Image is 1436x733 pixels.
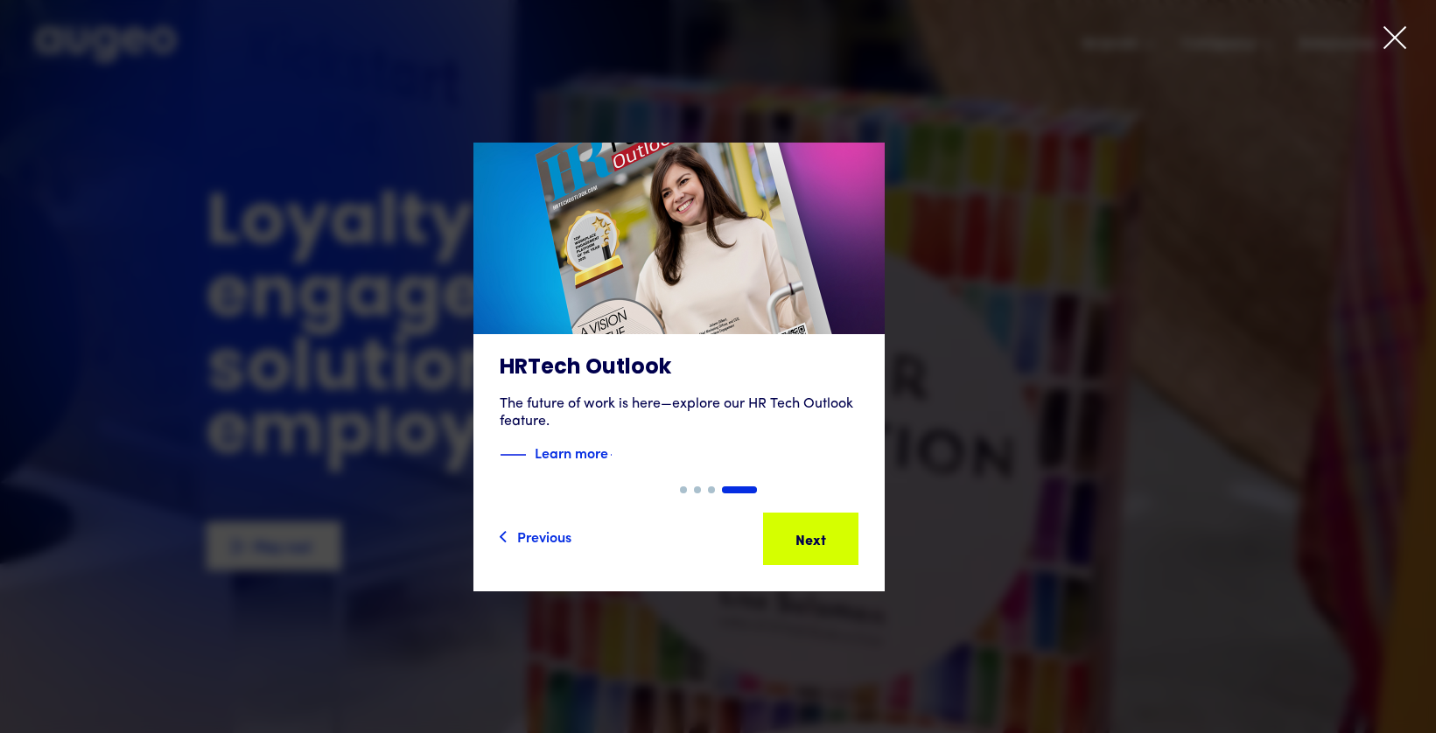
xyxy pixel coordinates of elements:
img: Blue text arrow [610,444,636,465]
div: Show slide 2 of 4 [694,486,701,493]
div: Previous [517,526,571,547]
div: Show slide 4 of 4 [722,486,757,493]
div: The future of work is here—explore our HR Tech Outlook feature. [500,395,858,430]
img: Blue decorative line [500,444,526,465]
a: HRTech OutlookThe future of work is here—explore our HR Tech Outlook feature.Blue decorative line... [473,143,885,486]
h3: HRTech Outlook [500,355,858,381]
div: Show slide 3 of 4 [708,486,715,493]
a: Next [763,513,858,565]
div: Show slide 1 of 4 [680,486,687,493]
strong: Learn more [535,443,608,462]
